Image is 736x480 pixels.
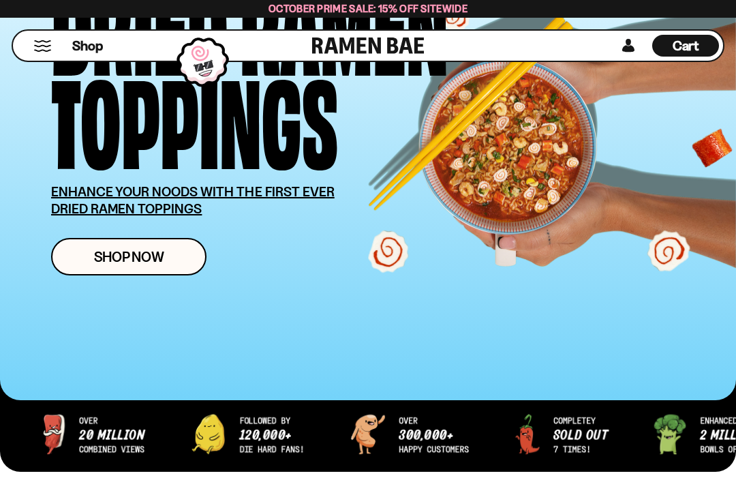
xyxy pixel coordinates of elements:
a: Shop [72,35,103,57]
button: Mobile Menu Trigger [33,40,52,52]
div: Cart [652,31,719,61]
u: ENHANCE YOUR NOODS WITH THE FIRST EVER DRIED RAMEN TOPPINGS [51,183,335,217]
span: October Prime Sale: 15% off Sitewide [269,2,467,15]
span: Shop Now [94,250,164,264]
a: Shop Now [51,238,206,275]
span: Shop [72,37,103,55]
div: Toppings [51,70,338,163]
span: Cart [673,37,699,54]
